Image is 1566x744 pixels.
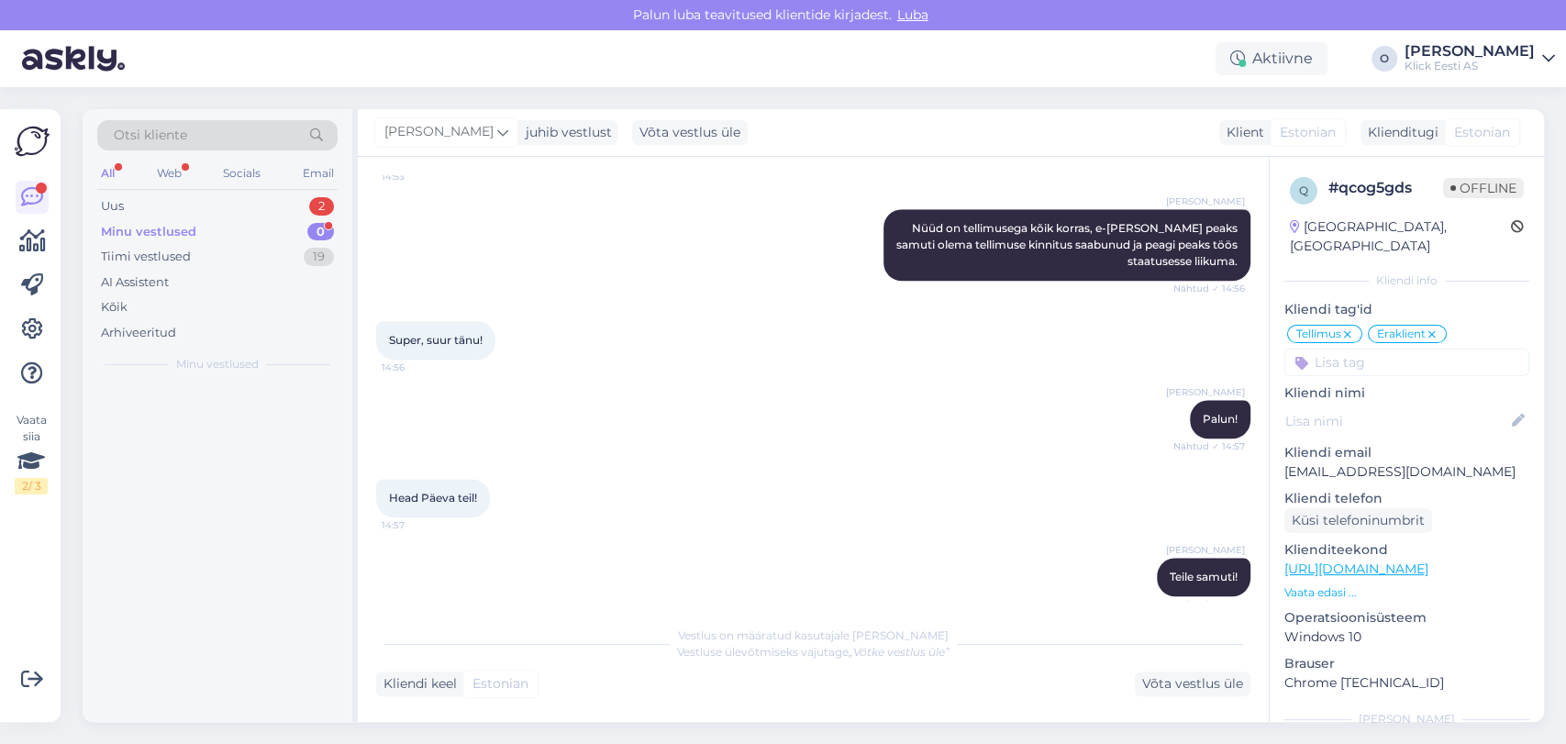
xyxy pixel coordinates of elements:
[97,161,118,185] div: All
[1173,597,1245,611] span: Nähtud ✓ 14:57
[849,645,950,659] i: „Võtke vestlus üle”
[382,170,450,183] span: 14:53
[1284,654,1529,673] p: Brauser
[1443,178,1524,198] span: Offline
[1284,608,1529,627] p: Operatsioonisüsteem
[1284,383,1529,403] p: Kliendi nimi
[1284,711,1529,727] div: [PERSON_NAME]
[389,333,483,347] span: Super, suur tänu!
[101,248,191,266] div: Tiimi vestlused
[15,412,48,494] div: Vaata siia
[1284,462,1529,482] p: [EMAIL_ADDRESS][DOMAIN_NAME]
[1219,123,1264,142] div: Klient
[1173,439,1245,453] span: Nähtud ✓ 14:57
[384,122,494,142] span: [PERSON_NAME]
[309,197,334,216] div: 2
[1361,123,1438,142] div: Klienditugi
[1454,123,1510,142] span: Estonian
[101,197,124,216] div: Uus
[15,124,50,159] img: Askly Logo
[1372,46,1397,72] div: O
[219,161,264,185] div: Socials
[1166,385,1245,399] span: [PERSON_NAME]
[101,223,196,241] div: Minu vestlused
[15,478,48,494] div: 2 / 3
[304,248,334,266] div: 19
[518,123,612,142] div: juhib vestlust
[114,126,187,145] span: Otsi kliente
[176,356,259,372] span: Minu vestlused
[101,273,169,292] div: AI Assistent
[1284,508,1432,533] div: Küsi telefoninumbrit
[101,298,128,316] div: Kõik
[153,161,185,185] div: Web
[1328,177,1443,199] div: # qcog5gds
[1284,443,1529,462] p: Kliendi email
[1170,570,1238,583] span: Teile samuti!
[389,491,477,505] span: Head Päeva teil!
[1290,217,1511,256] div: [GEOGRAPHIC_DATA], [GEOGRAPHIC_DATA]
[1284,673,1529,693] p: Chrome [TECHNICAL_ID]
[892,6,934,23] span: Luba
[678,628,949,642] span: Vestlus on määratud kasutajale [PERSON_NAME]
[1405,44,1555,73] a: [PERSON_NAME]Klick Eesti AS
[1284,300,1529,319] p: Kliendi tag'id
[472,674,528,694] span: Estonian
[1280,123,1336,142] span: Estonian
[896,221,1240,268] span: Nüüd on tellimusega kõik korras, e-[PERSON_NAME] peaks samuti olema tellimuse kinnitus saabunud j...
[1296,328,1341,339] span: Tellimus
[299,161,338,185] div: Email
[1284,561,1428,577] a: [URL][DOMAIN_NAME]
[1284,489,1529,508] p: Kliendi telefon
[382,518,450,532] span: 14:57
[1284,540,1529,560] p: Klienditeekond
[1135,672,1250,696] div: Võta vestlus üle
[1203,412,1238,426] span: Palun!
[1405,44,1535,59] div: [PERSON_NAME]
[1405,59,1535,73] div: Klick Eesti AS
[1166,543,1245,557] span: [PERSON_NAME]
[1285,411,1508,431] input: Lisa nimi
[632,120,748,145] div: Võta vestlus üle
[1216,42,1327,75] div: Aktiivne
[307,223,334,241] div: 0
[1173,282,1245,295] span: Nähtud ✓ 14:56
[1377,328,1426,339] span: Eraklient
[1284,627,1529,647] p: Windows 10
[1284,349,1529,376] input: Lisa tag
[677,645,950,659] span: Vestluse ülevõtmiseks vajutage
[1284,272,1529,289] div: Kliendi info
[376,674,457,694] div: Kliendi keel
[382,361,450,374] span: 14:56
[1166,194,1245,208] span: [PERSON_NAME]
[1284,584,1529,601] p: Vaata edasi ...
[1299,183,1308,197] span: q
[101,324,176,342] div: Arhiveeritud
